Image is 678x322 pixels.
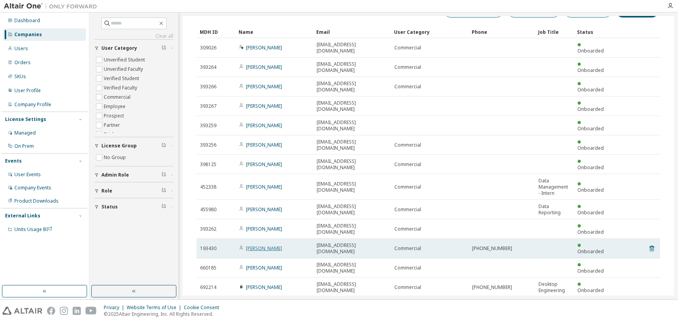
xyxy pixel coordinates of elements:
[317,61,387,73] span: [EMAIL_ADDRESS][DOMAIN_NAME]
[578,209,604,216] span: Onboarded
[394,245,421,252] span: Commercial
[104,130,115,139] label: Trial
[200,26,232,38] div: MDH ID
[200,206,216,213] span: 455980
[104,55,146,65] label: Unverified Student
[14,87,41,94] div: User Profile
[104,102,127,111] label: Employee
[394,64,421,70] span: Commercial
[394,161,421,168] span: Commercial
[317,100,387,112] span: [EMAIL_ADDRESS][DOMAIN_NAME]
[101,143,137,149] span: License Group
[472,284,512,290] span: [PHONE_NUMBER]
[47,307,55,315] img: facebook.svg
[246,83,282,90] a: [PERSON_NAME]
[317,80,387,93] span: [EMAIL_ADDRESS][DOMAIN_NAME]
[394,184,421,190] span: Commercial
[246,64,282,70] a: [PERSON_NAME]
[200,84,216,90] span: 393266
[246,161,282,168] a: [PERSON_NAME]
[578,125,604,132] span: Onboarded
[394,226,421,232] span: Commercial
[85,307,97,315] img: youtube.svg
[104,93,132,102] label: Commercial
[578,164,604,171] span: Onboarded
[246,44,282,51] a: [PERSON_NAME]
[246,122,282,129] a: [PERSON_NAME]
[73,307,81,315] img: linkedin.svg
[239,26,310,38] div: Name
[539,178,571,196] span: Data Management - Intern
[104,121,122,130] label: Partner
[578,229,604,235] span: Onboarded
[200,245,216,252] span: 193430
[94,40,173,57] button: User Category
[200,226,216,232] span: 393262
[578,268,604,274] span: Onboarded
[94,182,173,199] button: Role
[14,130,36,136] div: Managed
[200,64,216,70] span: 393264
[316,26,388,38] div: Email
[14,101,51,108] div: Company Profile
[317,281,387,294] span: [EMAIL_ADDRESS][DOMAIN_NAME]
[394,284,421,290] span: Commercial
[60,307,68,315] img: instagram.svg
[94,198,173,215] button: Status
[104,74,141,83] label: Verified Student
[104,311,224,317] p: © 2025 Altair Engineering, Inc. All Rights Reserved.
[200,184,216,190] span: 452338
[246,284,282,290] a: [PERSON_NAME]
[101,172,129,178] span: Admin Role
[94,166,173,184] button: Admin Role
[246,103,282,109] a: [PERSON_NAME]
[317,181,387,193] span: [EMAIL_ADDRESS][DOMAIN_NAME]
[104,153,127,162] label: No Group
[394,26,465,38] div: User Category
[317,42,387,54] span: [EMAIL_ADDRESS][DOMAIN_NAME]
[577,26,610,38] div: Status
[14,143,34,149] div: On Prem
[578,106,604,112] span: Onboarded
[394,265,421,271] span: Commercial
[317,119,387,132] span: [EMAIL_ADDRESS][DOMAIN_NAME]
[578,86,604,93] span: Onboarded
[578,287,604,294] span: Onboarded
[14,171,41,178] div: User Events
[539,203,571,216] span: Data Reporting
[578,47,604,54] span: Onboarded
[578,67,604,73] span: Onboarded
[4,2,101,10] img: Altair One
[200,122,216,129] span: 393259
[94,33,173,39] a: Clear all
[200,265,216,271] span: 660185
[472,245,512,252] span: [PHONE_NUMBER]
[246,245,282,252] a: [PERSON_NAME]
[162,143,166,149] span: Clear filter
[127,304,184,311] div: Website Terms of Use
[104,65,145,74] label: Unverified Faculty
[101,204,118,210] span: Status
[200,45,216,51] span: 309026
[104,83,139,93] label: Verified Faculty
[94,137,173,154] button: License Group
[14,198,59,204] div: Product Downloads
[14,17,40,24] div: Dashboard
[14,45,28,52] div: Users
[317,158,387,171] span: [EMAIL_ADDRESS][DOMAIN_NAME]
[394,84,421,90] span: Commercial
[14,31,42,38] div: Companies
[5,116,46,122] div: License Settings
[162,204,166,210] span: Clear filter
[317,262,387,274] span: [EMAIL_ADDRESS][DOMAIN_NAME]
[200,161,216,168] span: 398125
[14,59,31,66] div: Orders
[200,103,216,109] span: 393267
[162,45,166,51] span: Clear filter
[539,281,571,294] span: Desktop Engineering
[578,145,604,151] span: Onboarded
[246,206,282,213] a: [PERSON_NAME]
[317,139,387,151] span: [EMAIL_ADDRESS][DOMAIN_NAME]
[14,226,52,233] span: Units Usage BI
[5,213,40,219] div: External Links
